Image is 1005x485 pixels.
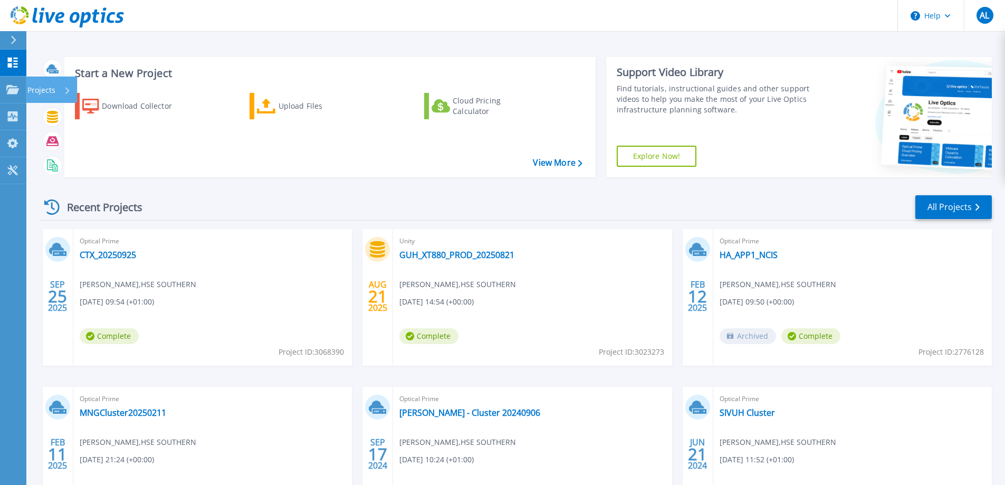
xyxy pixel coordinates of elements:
[720,454,794,465] span: [DATE] 11:52 (+01:00)
[617,83,813,115] div: Find tutorials, instructional guides and other support videos to help you make the most of your L...
[368,435,388,473] div: SEP 2024
[687,435,707,473] div: JUN 2024
[399,328,458,344] span: Complete
[41,194,157,220] div: Recent Projects
[687,277,707,316] div: FEB 2025
[80,279,196,290] span: [PERSON_NAME] , HSE SOUTHERN
[80,235,346,247] span: Optical Prime
[781,328,840,344] span: Complete
[720,279,836,290] span: [PERSON_NAME] , HSE SOUTHERN
[80,296,154,308] span: [DATE] 09:54 (+01:00)
[399,250,514,260] a: GUH_XT880_PROD_20250821
[250,93,367,119] a: Upload Files
[75,93,193,119] a: Download Collector
[399,279,516,290] span: [PERSON_NAME] , HSE SOUTHERN
[47,435,68,473] div: FEB 2025
[399,454,474,465] span: [DATE] 10:24 (+01:00)
[720,407,775,418] a: SIVUH Cluster
[399,235,665,247] span: Unity
[720,296,794,308] span: [DATE] 09:50 (+00:00)
[617,65,813,79] div: Support Video Library
[720,235,985,247] span: Optical Prime
[75,68,582,79] h3: Start a New Project
[27,77,55,104] p: Projects
[48,450,67,459] span: 11
[368,277,388,316] div: AUG 2025
[617,146,697,167] a: Explore Now!
[279,346,344,358] span: Project ID: 3068390
[80,328,139,344] span: Complete
[399,393,665,405] span: Optical Prime
[399,436,516,448] span: [PERSON_NAME] , HSE SOUTHERN
[399,296,474,308] span: [DATE] 14:54 (+00:00)
[720,436,836,448] span: [PERSON_NAME] , HSE SOUTHERN
[599,346,664,358] span: Project ID: 3023273
[368,450,387,459] span: 17
[424,93,542,119] a: Cloud Pricing Calculator
[80,407,166,418] a: MNGCluster20250211
[48,292,67,301] span: 25
[453,96,537,117] div: Cloud Pricing Calculator
[80,393,346,405] span: Optical Prime
[720,328,776,344] span: Archived
[688,292,707,301] span: 12
[980,11,989,20] span: AL
[918,346,984,358] span: Project ID: 2776128
[720,393,985,405] span: Optical Prime
[915,195,992,219] a: All Projects
[80,454,154,465] span: [DATE] 21:24 (+00:00)
[533,158,582,168] a: View More
[279,96,363,117] div: Upload Files
[688,450,707,459] span: 21
[80,250,136,260] a: CTX_20250925
[47,277,68,316] div: SEP 2025
[368,292,387,301] span: 21
[102,96,186,117] div: Download Collector
[399,407,540,418] a: [PERSON_NAME] - Cluster 20240906
[80,436,196,448] span: [PERSON_NAME] , HSE SOUTHERN
[720,250,778,260] a: HA_APP1_NCIS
